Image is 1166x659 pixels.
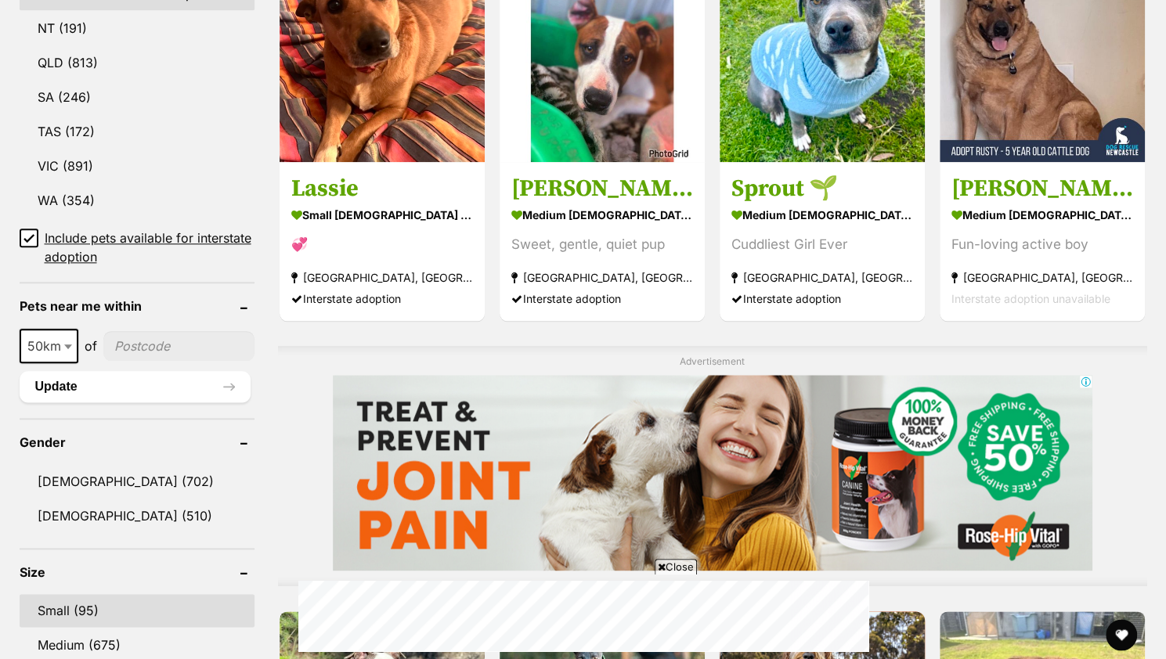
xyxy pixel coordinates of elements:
a: VIC (891) [20,149,254,182]
a: [PERSON_NAME] medium [DEMOGRAPHIC_DATA] Dog Sweet, gentle, quiet pup [GEOGRAPHIC_DATA], [GEOGRAPH... [500,162,705,321]
a: TAS (172) [20,115,254,148]
span: 50km [20,329,78,363]
span: Interstate adoption unavailable [951,292,1110,305]
strong: [GEOGRAPHIC_DATA], [GEOGRAPHIC_DATA] [731,267,913,288]
a: [DEMOGRAPHIC_DATA] (702) [20,465,254,498]
input: postcode [103,331,254,361]
strong: [GEOGRAPHIC_DATA], [GEOGRAPHIC_DATA] [951,267,1133,288]
iframe: Advertisement [333,375,1092,571]
header: Pets near me within [20,299,254,313]
h3: [PERSON_NAME] - [DEMOGRAPHIC_DATA] Cattle Dog [951,174,1133,203]
a: QLD (813) [20,46,254,79]
a: Small (95) [20,594,254,627]
header: Size [20,565,254,579]
div: Interstate adoption [291,288,473,309]
div: Cuddliest Girl Ever [731,234,913,255]
span: Close [655,559,697,574]
div: Interstate adoption [731,288,913,309]
span: of [85,337,97,355]
div: Advertisement [278,346,1147,586]
img: adc.png [748,1,758,12]
div: Interstate adoption [511,288,693,309]
a: [DEMOGRAPHIC_DATA] (510) [20,499,254,532]
div: 💞 [291,234,473,255]
a: Sprout 🌱 medium [DEMOGRAPHIC_DATA] Dog Cuddliest Girl Ever [GEOGRAPHIC_DATA], [GEOGRAPHIC_DATA] I... [720,162,925,321]
div: Sweet, gentle, quiet pup [511,234,693,255]
button: Update [20,371,251,402]
a: SA (246) [20,81,254,113]
strong: [GEOGRAPHIC_DATA], [GEOGRAPHIC_DATA] [511,267,693,288]
header: Gender [20,435,254,449]
strong: medium [DEMOGRAPHIC_DATA] Dog [951,203,1133,226]
strong: small [DEMOGRAPHIC_DATA] Dog [291,203,473,226]
button: favourite [1106,619,1138,650]
span: 50km [21,335,77,357]
h3: Lassie [291,174,473,203]
h3: [PERSON_NAME] [511,174,693,203]
h3: Sprout 🌱 [731,174,913,203]
span: Include pets available for interstate adoption [45,229,254,266]
strong: medium [DEMOGRAPHIC_DATA] Dog [731,203,913,226]
iframe: Advertisement [298,581,868,651]
a: WA (354) [20,184,254,217]
div: Fun-loving active boy [951,234,1133,255]
strong: medium [DEMOGRAPHIC_DATA] Dog [511,203,693,226]
a: NT (191) [20,12,254,45]
a: Lassie small [DEMOGRAPHIC_DATA] Dog 💞 [GEOGRAPHIC_DATA], [GEOGRAPHIC_DATA] Interstate adoption [280,162,485,321]
strong: [GEOGRAPHIC_DATA], [GEOGRAPHIC_DATA] [291,267,473,288]
a: [PERSON_NAME] - [DEMOGRAPHIC_DATA] Cattle Dog medium [DEMOGRAPHIC_DATA] Dog Fun-loving active boy... [940,162,1145,321]
a: Include pets available for interstate adoption [20,229,254,266]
